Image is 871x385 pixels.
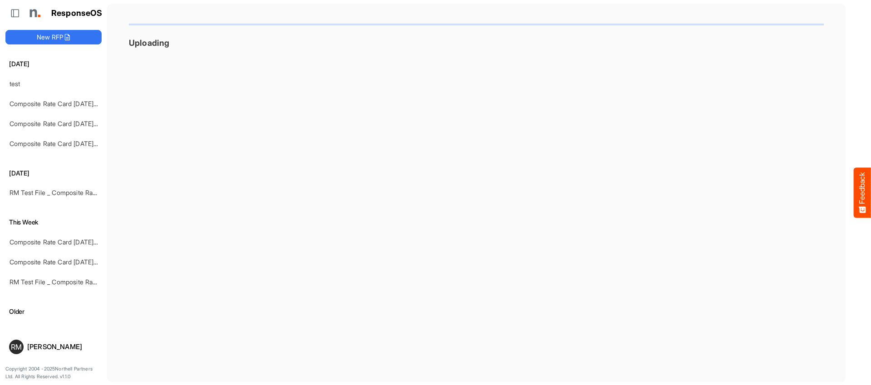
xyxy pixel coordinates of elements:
button: Feedback [854,167,871,218]
span: RM [11,343,22,351]
h6: [DATE] [5,168,102,178]
a: Composite Rate Card [DATE]_smaller [10,140,117,147]
button: New RFP [5,30,102,44]
h6: Older [5,307,102,317]
a: Composite Rate Card [DATE]_smaller [10,258,117,266]
a: test [10,80,20,88]
h6: This Week [5,217,102,227]
a: Composite Rate Card [DATE]_smaller [10,100,117,107]
a: Composite Rate Card [DATE]_smaller [10,238,117,246]
a: RM Test File _ Composite Rate Card [DATE] [10,278,136,286]
h3: Uploading [129,38,824,48]
a: Composite Rate Card [DATE]_smaller [10,120,117,127]
h1: ResponseOS [51,9,103,18]
p: Copyright 2004 - 2025 Northell Partners Ltd. All Rights Reserved. v 1.1.0 [5,365,102,381]
img: Northell [25,4,43,22]
a: RM Test File _ Composite Rate Card [DATE] [10,189,136,196]
h6: [DATE] [5,59,102,69]
div: [PERSON_NAME] [27,343,98,350]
